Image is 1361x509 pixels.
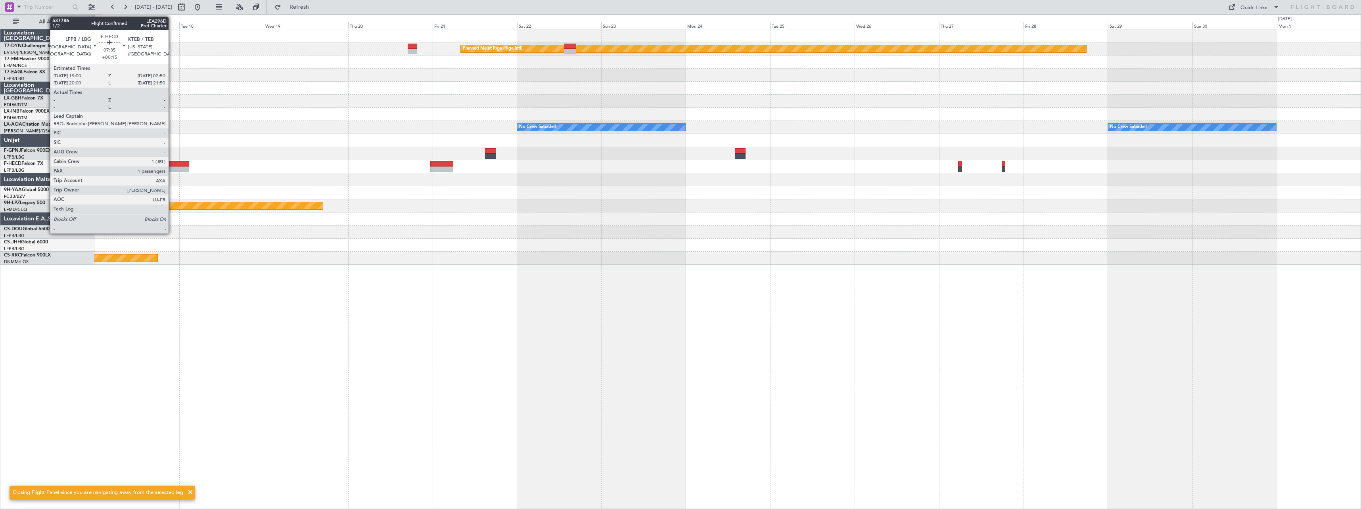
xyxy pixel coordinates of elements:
[4,122,22,127] span: LX-AOA
[271,1,318,13] button: Refresh
[13,489,183,497] div: Closing Flight Panel since you are navigating away from the selected leg
[4,70,23,75] span: T7-EAGL
[4,102,27,108] a: EDLW/DTM
[4,44,22,48] span: T7-DYN
[939,22,1024,29] div: Thu 27
[4,207,27,212] a: LFMD/CEQ
[4,253,21,258] span: CS-RRC
[21,19,84,25] span: All Aircraft
[1240,4,1267,12] div: Quick Links
[770,22,855,29] div: Tue 25
[519,121,556,133] div: No Crew Sabadell
[4,233,25,239] a: LFPB/LBG
[1225,1,1283,13] button: Quick Links
[4,96,21,101] span: LX-GBH
[1192,22,1277,29] div: Sun 30
[463,43,522,55] div: Planned Maint Riga (Riga Intl)
[4,227,50,232] a: CS-DOUGlobal 6500
[135,4,172,11] span: [DATE] - [DATE]
[283,4,316,10] span: Refresh
[4,63,27,69] a: LFMN/NCE
[4,188,49,192] a: 9H-YAAGlobal 5000
[1108,22,1192,29] div: Sat 29
[4,115,27,121] a: EDLW/DTM
[4,148,51,153] a: F-GPNJFalcon 900EX
[4,44,56,48] a: T7-DYNChallenger 604
[4,154,25,160] a: LFPB/LBG
[1024,22,1108,29] div: Fri 28
[517,22,602,29] div: Sat 22
[4,128,51,134] a: [PERSON_NAME]/QSA
[264,22,348,29] div: Wed 19
[4,246,25,252] a: LFPB/LBG
[4,167,25,173] a: LFPB/LBG
[179,22,264,29] div: Tue 18
[4,188,22,192] span: 9H-YAA
[4,259,29,265] a: DNMM/LOS
[4,96,43,101] a: LX-GBHFalcon 7X
[4,227,23,232] span: CS-DOU
[4,70,45,75] a: T7-EAGLFalcon 8X
[4,109,67,114] a: LX-INBFalcon 900EX EASy II
[686,22,770,29] div: Mon 24
[855,22,939,29] div: Wed 26
[4,240,48,245] a: CS-JHHGlobal 6000
[4,161,21,166] span: F-HECD
[4,109,19,114] span: LX-INB
[4,50,53,55] a: EVRA/[PERSON_NAME]
[4,201,20,205] span: 9H-LPZ
[4,57,52,61] a: T7-EMIHawker 900XP
[1278,16,1292,23] div: [DATE]
[4,193,25,199] a: FCBB/BZV
[9,15,86,28] button: All Aircraft
[24,1,70,13] input: Trip Number
[4,148,21,153] span: F-GPNJ
[95,22,179,29] div: Mon 17
[1110,121,1147,133] div: No Crew Sabadell
[601,22,686,29] div: Sun 23
[4,161,43,166] a: F-HECDFalcon 7X
[348,22,433,29] div: Thu 20
[433,22,517,29] div: Fri 21
[4,122,61,127] a: LX-AOACitation Mustang
[4,57,19,61] span: T7-EMI
[4,240,21,245] span: CS-JHH
[96,16,109,23] div: [DATE]
[4,253,51,258] a: CS-RRCFalcon 900LX
[4,201,45,205] a: 9H-LPZLegacy 500
[4,76,25,82] a: LFPB/LBG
